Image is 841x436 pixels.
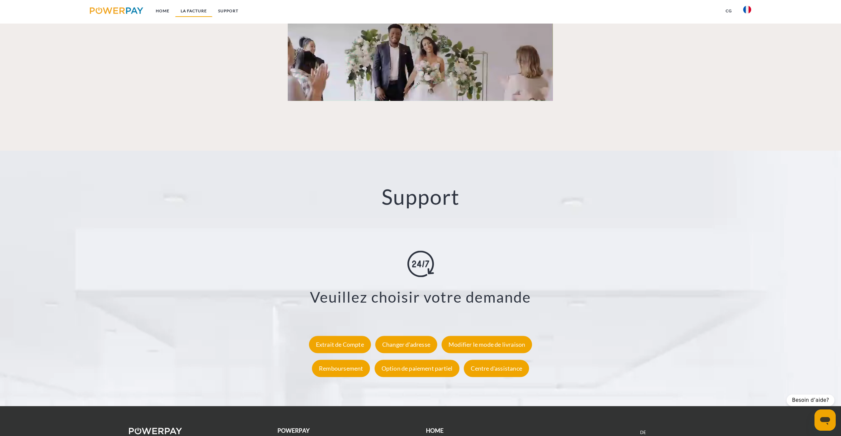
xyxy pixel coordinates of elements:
div: Modifier le mode de livraison [442,336,532,353]
a: Fallback Image [188,19,653,101]
a: Centre d'assistance [462,365,530,372]
iframe: Bouton de lancement de la fenêtre de messagerie, conversation en cours [814,409,836,431]
img: fr [743,6,751,14]
div: Besoin d’aide? [787,395,834,406]
div: Changer d'adresse [375,336,437,353]
a: Changer d'adresse [374,341,439,348]
b: Home [426,427,444,434]
a: Support [212,5,244,17]
img: logo-powerpay-white.svg [129,428,182,434]
div: Centre d'assistance [464,360,529,377]
a: LA FACTURE [175,5,212,17]
b: POWERPAY [277,427,310,434]
div: Remboursement [312,360,370,377]
a: Extrait de Compte [307,341,373,348]
a: Remboursement [310,365,372,372]
a: Modifier le mode de livraison [440,341,534,348]
a: CG [720,5,738,17]
div: Option de paiement partiel [375,360,460,377]
h3: Veuillez choisir votre demande [50,288,791,306]
h2: Support [42,184,799,210]
a: Home [150,5,175,17]
div: Extrait de Compte [309,336,371,353]
a: DE [640,430,646,435]
a: Option de paiement partiel [373,365,461,372]
img: logo-powerpay.svg [90,7,143,14]
img: online-shopping.svg [407,251,434,277]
